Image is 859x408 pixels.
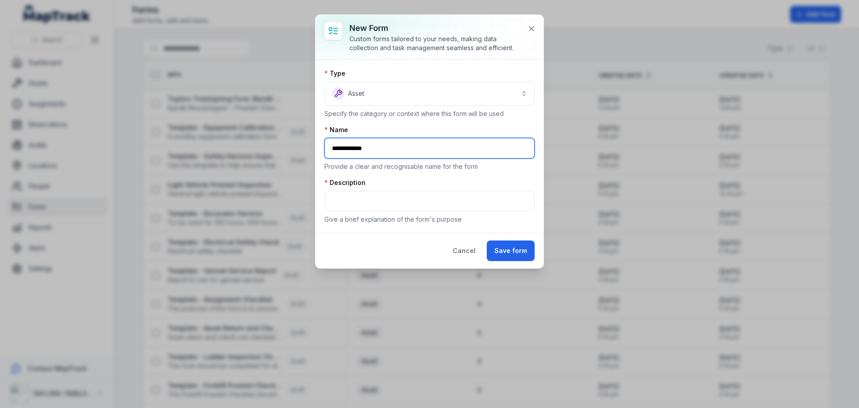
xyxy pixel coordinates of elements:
label: Type [324,69,345,78]
label: Description [324,178,366,187]
label: Name [324,125,348,134]
button: Asset [324,82,535,106]
div: Custom forms tailored to your needs, making data collection and task management seamless and effi... [349,34,520,52]
p: Specify the category or context where this form will be used [324,109,535,118]
p: Give a brief explanation of the form's purpose [324,215,535,224]
button: Cancel [445,241,483,261]
p: Provide a clear and recognisable name for the form [324,162,535,171]
button: Save form [487,241,535,261]
h3: New form [349,22,520,34]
